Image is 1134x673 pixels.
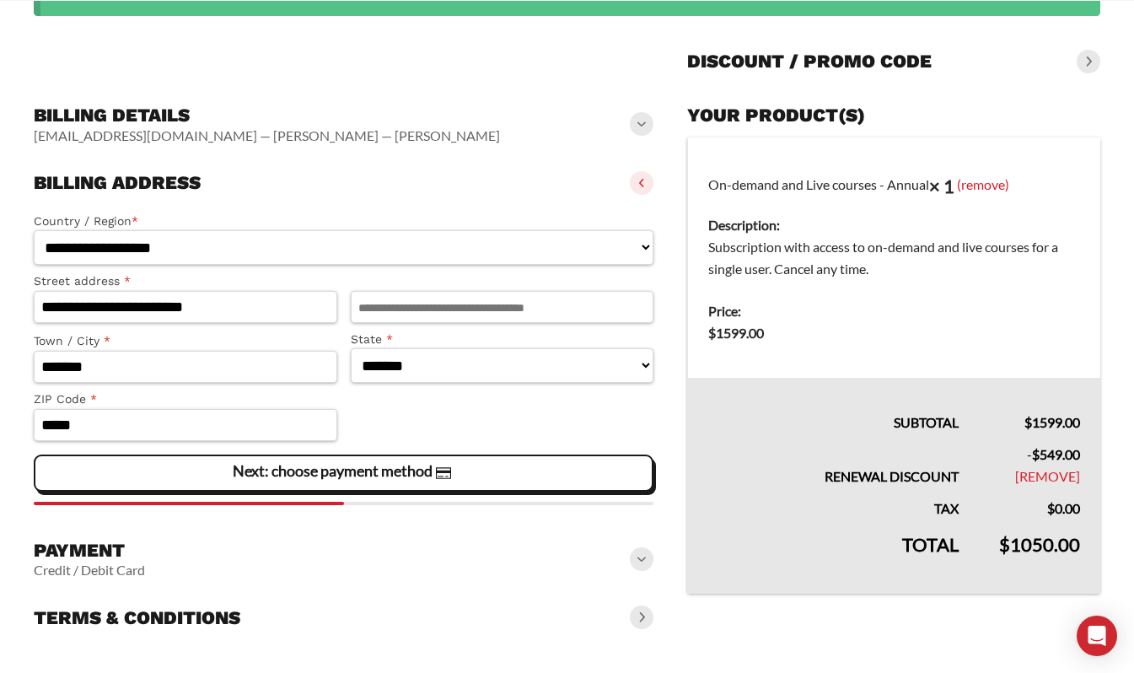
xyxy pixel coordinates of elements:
vaadin-horizontal-layout: Credit / Debit Card [34,562,145,579]
label: Town / City [34,331,337,351]
bdi: 0.00 [1047,500,1080,516]
th: Renewal Discount [688,433,980,487]
h3: Terms & conditions [34,606,240,630]
span: $ [1024,414,1032,430]
td: - [979,433,1100,487]
span: $ [1032,446,1040,462]
td: On-demand and Live courses - Annual [688,137,1101,291]
h3: Payment [34,539,145,563]
dd: Subscription with access to on-demand and live courses for a single user. Cancel any time. [708,236,1080,280]
bdi: 1599.00 [708,325,764,341]
bdi: 1050.00 [999,533,1080,556]
h3: Billing details [34,104,500,127]
span: $ [1047,500,1055,516]
a: (remove) [957,175,1009,191]
label: Street address [34,272,337,291]
bdi: 1599.00 [1024,414,1080,430]
div: Open Intercom Messenger [1077,616,1117,656]
th: Tax [688,487,980,520]
label: ZIP Code [34,390,337,409]
label: Country / Region [34,212,653,231]
dt: Description: [708,214,1080,236]
a: Remove discount_renewal coupon [1015,468,1080,484]
h3: Discount / promo code [687,50,932,73]
strong: × 1 [929,175,954,197]
label: State [351,330,654,349]
vaadin-button: Next: choose payment method [34,455,653,492]
th: Subtotal [688,378,980,433]
span: 549.00 [1032,446,1080,462]
h3: Billing address [34,171,201,195]
th: Total [688,520,980,594]
vaadin-horizontal-layout: [EMAIL_ADDRESS][DOMAIN_NAME] — [PERSON_NAME] — [PERSON_NAME] [34,127,500,144]
span: $ [708,325,716,341]
dt: Price: [708,300,1080,322]
span: $ [999,533,1010,556]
